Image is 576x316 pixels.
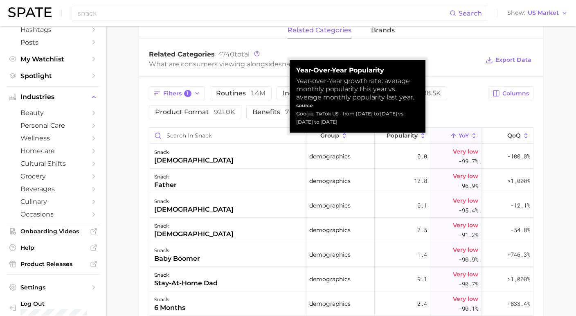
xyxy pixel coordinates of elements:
[149,193,533,218] button: snack[DEMOGRAPHIC_DATA]demographics0.1Very low-95.4%-12.1%
[149,59,479,70] div: What are consumers viewing alongside ?
[459,9,482,17] span: Search
[417,225,427,235] span: 2.5
[453,269,478,279] span: Very low
[7,195,100,208] a: culinary
[154,303,185,313] div: 6 months
[507,11,525,15] span: Show
[7,242,100,254] a: Help
[309,225,351,235] span: demographics
[417,151,427,161] span: 0.0
[507,132,521,139] span: QoQ
[218,50,234,58] span: 4740
[184,90,191,97] span: 1
[309,274,351,284] span: demographics
[459,255,478,264] span: -90.9%
[296,110,419,126] div: Google, TikTok US - from [DATE] to [DATE] vs. [DATE] to [DATE]
[414,176,427,186] span: 12.8
[495,56,531,63] span: Export Data
[154,172,177,182] div: snack
[309,201,351,210] span: demographics
[20,122,86,129] span: personal care
[20,160,86,167] span: cultural shifts
[371,27,395,34] span: brands
[154,196,234,206] div: snack
[154,278,218,288] div: stay-at-home dad
[296,77,419,102] div: Year-over-Year growth rate: average monthly popularity this year vs. average monthly popularity l...
[154,205,234,214] div: [DEMOGRAPHIC_DATA]
[149,267,533,291] button: snackstay-at-home daddemographics9.1Very low-90.7%>1,000%
[20,284,86,291] span: Settings
[20,26,86,34] span: Hashtags
[20,244,86,251] span: Help
[20,38,86,46] span: Posts
[453,220,478,230] span: Very low
[7,258,100,270] a: Product Releases
[7,70,100,82] a: Spotlight
[459,279,478,289] span: -90.7%
[20,72,86,80] span: Spotlight
[417,250,427,260] span: 1.4
[488,86,533,100] button: Columns
[7,36,100,49] a: Posts
[20,109,86,117] span: beauty
[507,250,530,260] span: +746.3%
[453,147,478,156] span: Very low
[149,169,533,193] button: snackfatherdemographics12.8Very low-96.9%>1,000%
[154,246,200,255] div: snack
[285,108,308,116] span: 703.9k
[283,90,339,97] span: ingredients
[507,299,530,309] span: +833.4%
[459,205,478,215] span: -95.4%
[7,157,100,170] a: cultural shifts
[296,102,313,108] strong: source
[154,156,234,165] div: [DEMOGRAPHIC_DATA]
[511,225,530,235] span: -54.8%
[77,6,450,20] input: Search here for a brand, industry, or ingredient
[20,93,86,101] span: Industries
[417,201,427,210] span: 0.1
[482,128,533,144] button: QoQ
[20,55,86,63] span: My Watchlist
[7,119,100,132] a: personal care
[154,254,200,264] div: baby boomer
[20,172,86,180] span: grocery
[7,53,100,65] a: My Watchlist
[149,50,215,58] span: Related Categories
[216,90,265,97] span: routines
[7,183,100,195] a: beverages
[418,89,441,97] span: 998.5k
[149,86,205,100] button: Filters1
[453,171,478,181] span: Very low
[459,304,478,314] span: -90.1%
[7,281,100,293] a: Settings
[20,300,93,307] span: Log Out
[7,23,100,36] a: Hashtags
[154,270,218,280] div: snack
[7,91,100,103] button: Industries
[154,180,177,190] div: father
[20,198,86,205] span: culinary
[20,134,86,142] span: wellness
[507,275,530,283] span: >1,000%
[252,109,308,115] span: benefits
[251,89,265,97] span: 1.4m
[155,109,235,115] span: product format
[459,132,469,139] span: YoY
[218,50,250,58] span: total
[149,128,306,143] input: Search in snack
[320,132,339,139] span: group
[387,132,418,139] span: Popularity
[507,177,530,185] span: >1,000%
[7,132,100,144] a: wellness
[459,156,478,166] span: -99.7%
[309,176,351,186] span: demographics
[288,27,351,34] span: related categories
[453,245,478,255] span: Very low
[417,299,427,309] span: 2.4
[20,210,86,218] span: occasions
[7,170,100,183] a: grocery
[502,90,529,97] span: Columns
[309,151,351,161] span: demographics
[296,66,419,74] strong: Year-over-Year Popularity
[154,229,234,239] div: [DEMOGRAPHIC_DATA]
